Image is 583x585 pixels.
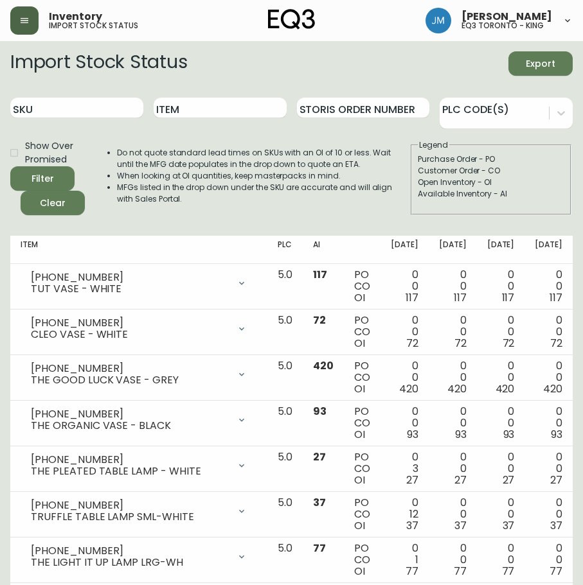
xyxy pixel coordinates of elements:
[462,22,544,30] h5: eq3 toronto - king
[354,406,370,441] div: PO CO
[21,543,257,571] div: [PHONE_NUMBER]THE LIGHT IT UP LAMP LRG-WH
[31,454,229,466] div: [PHONE_NUMBER]
[267,492,303,537] td: 5.0
[354,269,370,304] div: PO CO
[525,236,573,264] th: [DATE]
[49,12,102,22] span: Inventory
[31,171,54,187] div: Filter
[502,564,515,579] span: 77
[439,360,467,395] div: 0 0
[535,451,562,486] div: 0 0
[31,283,229,295] div: TUT VASE - WHITE
[354,315,370,349] div: PO CO
[550,473,562,487] span: 27
[391,543,418,577] div: 0 1
[496,381,515,396] span: 420
[429,236,477,264] th: [DATE]
[354,451,370,486] div: PO CO
[313,495,326,510] span: 37
[267,236,303,264] th: PLC
[447,381,467,396] span: 420
[49,22,138,30] h5: import stock status
[454,473,467,487] span: 27
[543,381,562,396] span: 420
[31,500,229,511] div: [PHONE_NUMBER]
[31,408,229,420] div: [PHONE_NUMBER]
[503,518,515,533] span: 37
[487,451,515,486] div: 0 0
[31,195,75,211] span: Clear
[535,360,562,395] div: 0 0
[354,381,365,396] span: OI
[267,355,303,401] td: 5.0
[381,236,429,264] th: [DATE]
[354,290,365,305] span: OI
[31,272,229,283] div: [PHONE_NUMBER]
[439,406,467,441] div: 0 0
[535,315,562,349] div: 0 0
[487,497,515,532] div: 0 0
[391,360,418,395] div: 0 0
[31,420,229,432] div: THE ORGANIC VASE - BLACK
[550,290,562,305] span: 117
[418,139,449,151] legend: Legend
[313,358,334,373] span: 420
[21,406,257,434] div: [PHONE_NUMBER]THE ORGANIC VASE - BLACK
[418,177,564,188] div: Open Inventory - OI
[399,381,418,396] span: 420
[550,518,562,533] span: 37
[31,466,229,477] div: THE PLEATED TABLE LAMP - WHITE
[21,269,257,297] div: [PHONE_NUMBER]TUT VASE - WHITE
[354,518,365,533] span: OI
[267,401,303,446] td: 5.0
[535,269,562,304] div: 0 0
[31,545,229,557] div: [PHONE_NUMBER]
[503,336,515,351] span: 72
[406,290,418,305] span: 117
[31,374,229,386] div: THE GOOD LUCK VASE - GREY
[406,336,418,351] span: 72
[313,313,326,327] span: 72
[267,264,303,310] td: 5.0
[21,315,257,343] div: [PHONE_NUMBER]CLEO VASE - WHITE
[439,451,467,486] div: 0 0
[354,360,370,395] div: PO CO
[439,269,467,304] div: 0 0
[418,188,564,200] div: Available Inventory - AI
[267,310,303,355] td: 5.0
[391,269,418,304] div: 0 0
[354,427,365,442] span: OI
[508,51,573,76] button: Export
[354,473,365,487] span: OI
[25,139,81,166] span: Show Over Promised
[117,147,409,170] li: Do not quote standard lead times on SKUs with an OI of 10 or less. Wait until the MFG date popula...
[267,537,303,583] td: 5.0
[21,451,257,480] div: [PHONE_NUMBER]THE PLEATED TABLE LAMP - WHITE
[117,170,409,182] li: When looking at OI quantities, keep masterpacks in mind.
[439,315,467,349] div: 0 0
[407,427,418,442] span: 93
[439,543,467,577] div: 0 0
[462,12,552,22] span: [PERSON_NAME]
[31,557,229,568] div: THE LIGHT IT UP LAMP LRG-WH
[406,473,418,487] span: 27
[391,315,418,349] div: 0 0
[551,427,562,442] span: 93
[313,267,327,282] span: 117
[503,427,515,442] span: 93
[454,290,467,305] span: 117
[535,497,562,532] div: 0 0
[31,329,229,340] div: CLEO VASE - WHITE
[10,51,187,76] h2: Import Stock Status
[439,497,467,532] div: 0 0
[354,336,365,351] span: OI
[550,564,562,579] span: 77
[426,8,451,33] img: b88646003a19a9f750de19192e969c24
[31,317,229,329] div: [PHONE_NUMBER]
[502,290,515,305] span: 117
[391,451,418,486] div: 0 3
[267,446,303,492] td: 5.0
[31,363,229,374] div: [PHONE_NUMBER]
[31,511,229,523] div: TRUFFLE TABLE LAMP SML-WHITE
[10,236,267,264] th: Item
